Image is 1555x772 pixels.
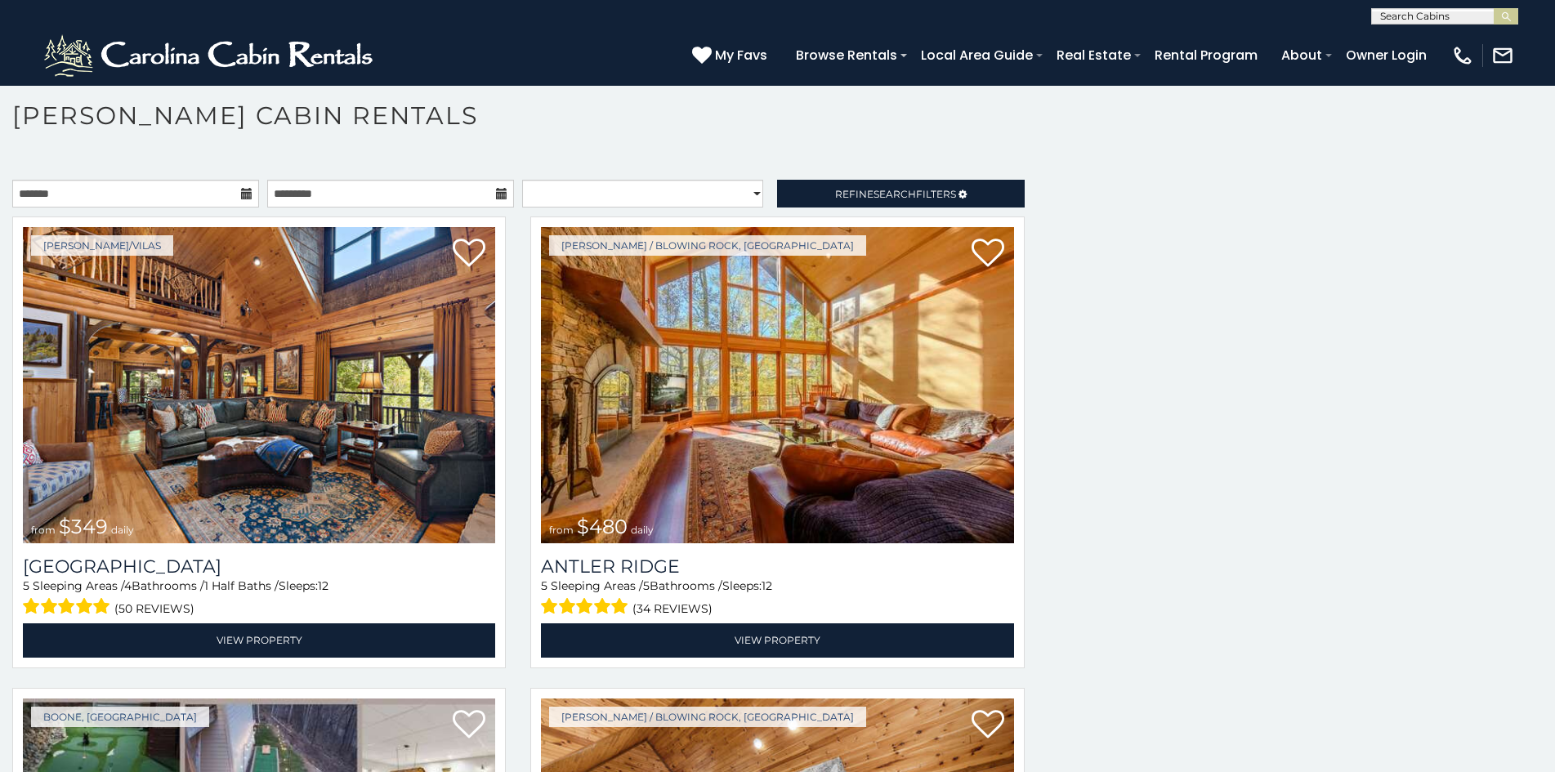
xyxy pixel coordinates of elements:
a: [PERSON_NAME]/Vilas [31,235,173,256]
a: Real Estate [1048,41,1139,69]
span: 1 Half Baths / [204,578,279,593]
img: White-1-2.png [41,31,380,80]
span: (50 reviews) [114,598,194,619]
a: View Property [23,623,495,657]
a: Boone, [GEOGRAPHIC_DATA] [31,707,209,727]
img: mail-regular-white.png [1491,44,1514,67]
img: phone-regular-white.png [1451,44,1474,67]
a: [PERSON_NAME] / Blowing Rock, [GEOGRAPHIC_DATA] [549,235,866,256]
a: Browse Rentals [788,41,905,69]
a: [GEOGRAPHIC_DATA] [23,556,495,578]
img: Diamond Creek Lodge [23,227,495,543]
div: Sleeping Areas / Bathrooms / Sleeps: [23,578,495,619]
a: Antler Ridge [541,556,1013,578]
a: [PERSON_NAME] / Blowing Rock, [GEOGRAPHIC_DATA] [549,707,866,727]
a: Add to favorites [453,708,485,743]
a: Owner Login [1338,41,1435,69]
a: RefineSearchFilters [777,180,1024,208]
span: 5 [643,578,650,593]
span: 4 [124,578,132,593]
span: daily [111,524,134,536]
span: My Favs [715,45,767,65]
h3: Diamond Creek Lodge [23,556,495,578]
span: 12 [762,578,772,593]
a: Add to favorites [972,237,1004,271]
a: Add to favorites [972,708,1004,743]
span: from [549,524,574,536]
span: from [31,524,56,536]
span: (34 reviews) [632,598,713,619]
div: Sleeping Areas / Bathrooms / Sleeps: [541,578,1013,619]
a: My Favs [692,45,771,66]
span: $349 [59,515,108,538]
a: View Property [541,623,1013,657]
a: Add to favorites [453,237,485,271]
span: 5 [23,578,29,593]
span: Refine Filters [835,188,956,200]
span: 12 [318,578,328,593]
a: Local Area Guide [913,41,1041,69]
span: 5 [541,578,547,593]
a: About [1273,41,1330,69]
a: Antler Ridge from $480 daily [541,227,1013,543]
a: Rental Program [1146,41,1266,69]
a: Diamond Creek Lodge from $349 daily [23,227,495,543]
span: $480 [577,515,628,538]
span: Search [874,188,916,200]
img: Antler Ridge [541,227,1013,543]
span: daily [631,524,654,536]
